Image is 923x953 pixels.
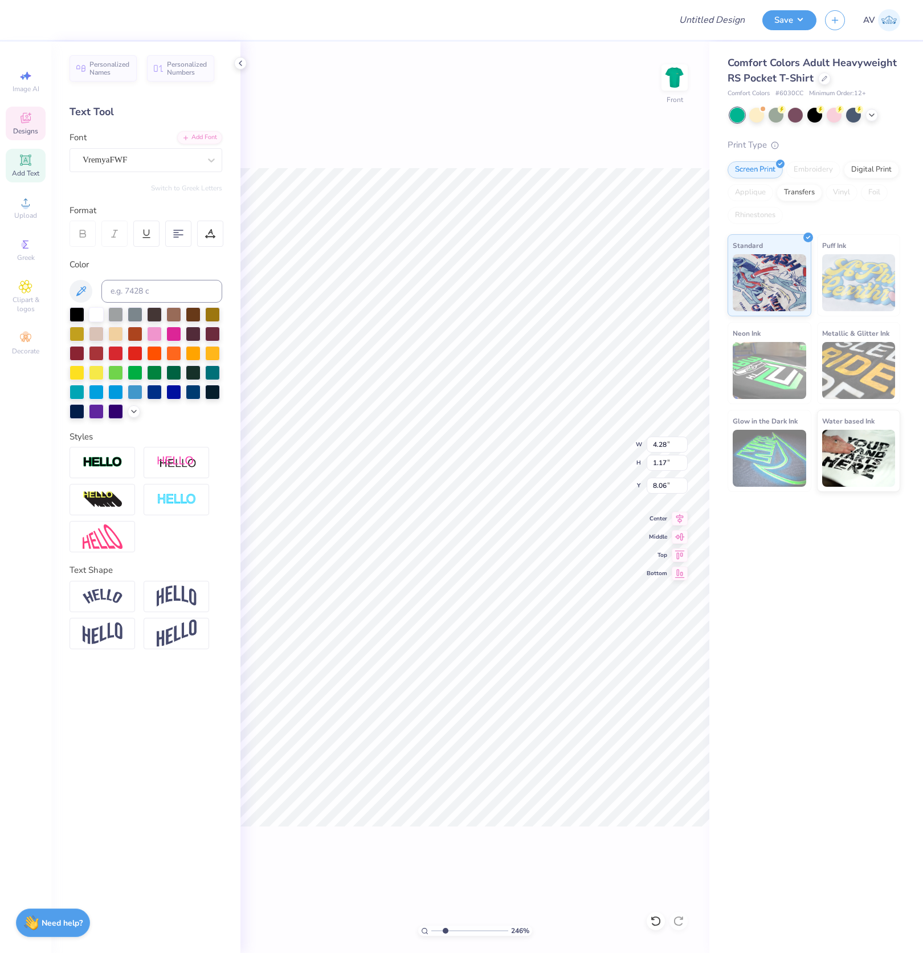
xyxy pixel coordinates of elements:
span: Personalized Numbers [167,60,207,76]
img: Water based Ink [822,430,896,487]
span: Metallic & Glitter Ink [822,327,889,339]
span: Designs [13,127,38,136]
span: Center [647,515,667,523]
div: Text Tool [70,104,222,120]
div: Foil [861,184,888,201]
div: Embroidery [786,161,840,178]
img: Neon Ink [733,342,806,399]
img: Flag [83,622,122,645]
span: Image AI [13,84,39,93]
label: Font [70,131,87,144]
div: Rhinestones [728,207,783,224]
span: Add Text [12,169,39,178]
div: Add Font [177,131,222,144]
span: Water based Ink [822,415,875,427]
span: Greek [17,253,35,262]
span: Standard [733,239,763,251]
input: Untitled Design [670,9,754,31]
span: # 6030CC [775,89,803,99]
div: Text Shape [70,564,222,577]
img: Free Distort [83,524,122,549]
div: Vinyl [826,184,857,201]
div: Color [70,258,222,271]
span: Decorate [12,347,39,356]
span: Glow in the Dark Ink [733,415,798,427]
div: Styles [70,430,222,443]
img: Aargy Velasco [878,9,900,31]
span: Upload [14,211,37,220]
div: Format [70,204,223,217]
img: Metallic & Glitter Ink [822,342,896,399]
span: Neon Ink [733,327,761,339]
span: Bottom [647,569,667,577]
input: e.g. 7428 c [101,280,222,303]
button: Save [762,10,816,30]
img: Front [663,66,686,89]
span: Comfort Colors Adult Heavyweight RS Pocket T-Shirt [728,56,897,85]
span: Comfort Colors [728,89,770,99]
span: AV [863,14,875,27]
img: Glow in the Dark Ink [733,430,806,487]
span: 246 % [511,926,529,936]
div: Front [667,95,683,105]
span: Middle [647,533,667,541]
a: AV [863,9,900,31]
div: Screen Print [728,161,783,178]
span: Top [647,551,667,559]
div: Applique [728,184,773,201]
span: Puff Ink [822,239,846,251]
span: Clipart & logos [6,295,46,313]
img: Arch [157,585,197,607]
img: Puff Ink [822,254,896,311]
img: Negative Space [157,493,197,506]
div: Transfers [777,184,822,201]
img: Arc [83,589,122,604]
img: Stroke [83,456,122,469]
span: Minimum Order: 12 + [809,89,866,99]
span: Personalized Names [89,60,130,76]
button: Switch to Greek Letters [151,184,222,193]
div: Digital Print [844,161,899,178]
img: Standard [733,254,806,311]
img: 3d Illusion [83,491,122,509]
strong: Need help? [42,918,83,928]
div: Print Type [728,139,900,152]
img: Rise [157,620,197,647]
img: Shadow [157,455,197,470]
